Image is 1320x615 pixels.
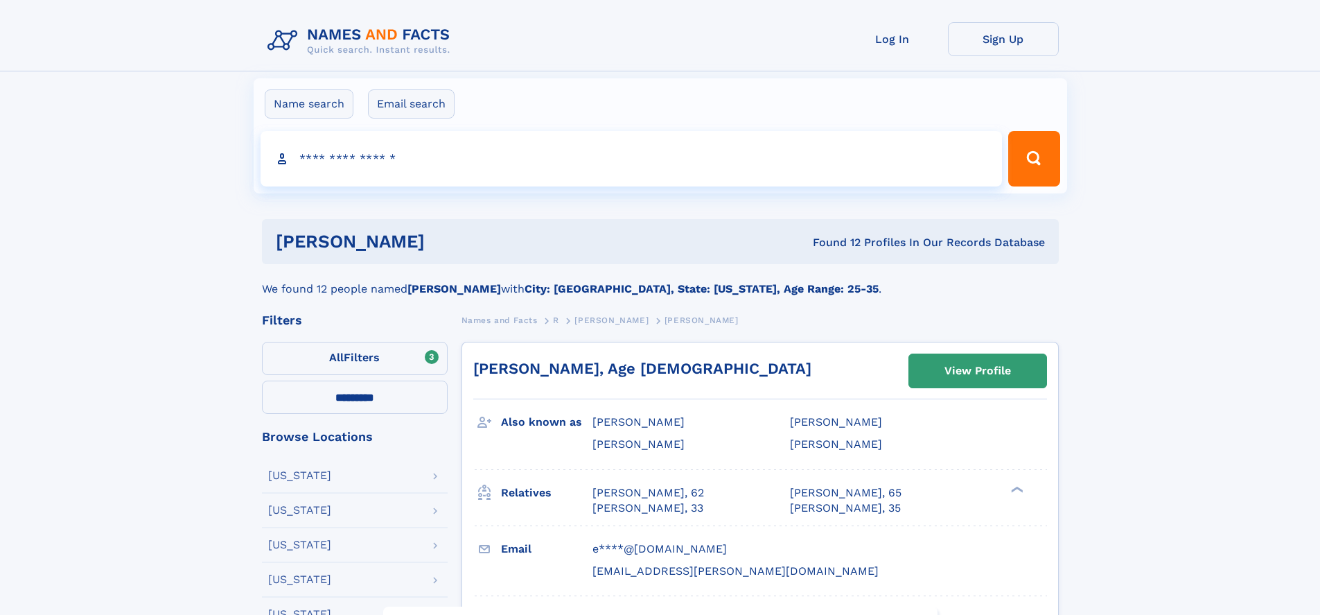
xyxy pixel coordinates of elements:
div: Browse Locations [262,431,448,443]
h3: Email [501,537,592,561]
span: All [329,351,344,364]
span: [PERSON_NAME] [574,315,649,325]
a: [PERSON_NAME] [574,311,649,329]
a: [PERSON_NAME], 65 [790,485,901,501]
a: [PERSON_NAME], 62 [592,485,704,501]
a: [PERSON_NAME], 33 [592,501,703,516]
span: [PERSON_NAME] [665,315,739,325]
span: [PERSON_NAME] [790,415,882,428]
button: Search Button [1008,131,1059,187]
a: Log In [837,22,948,56]
a: [PERSON_NAME], Age [DEMOGRAPHIC_DATA] [473,360,811,377]
label: Filters [262,342,448,375]
h3: Relatives [501,481,592,505]
div: [US_STATE] [268,539,331,551]
a: View Profile [909,354,1046,388]
b: City: [GEOGRAPHIC_DATA], State: [US_STATE], Age Range: 25-35 [525,282,879,295]
span: [PERSON_NAME] [592,438,685,451]
div: We found 12 people named with . [262,264,1059,297]
h1: [PERSON_NAME] [276,233,619,250]
div: ❯ [1007,485,1024,494]
a: Sign Up [948,22,1059,56]
span: [PERSON_NAME] [592,415,685,428]
span: R [553,315,559,325]
span: [PERSON_NAME] [790,438,882,451]
label: Name search [265,89,353,119]
input: search input [261,131,1003,187]
div: [US_STATE] [268,505,331,516]
img: Logo Names and Facts [262,22,461,60]
a: Names and Facts [461,311,538,329]
div: [US_STATE] [268,574,331,585]
div: Filters [262,314,448,327]
a: [PERSON_NAME], 35 [790,501,901,516]
a: R [553,311,559,329]
div: Found 12 Profiles In Our Records Database [619,235,1045,250]
label: Email search [368,89,455,119]
b: [PERSON_NAME] [407,282,501,295]
div: View Profile [944,355,1011,387]
h3: Also known as [501,410,592,434]
span: [EMAIL_ADDRESS][PERSON_NAME][DOMAIN_NAME] [592,564,879,578]
div: [US_STATE] [268,470,331,481]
